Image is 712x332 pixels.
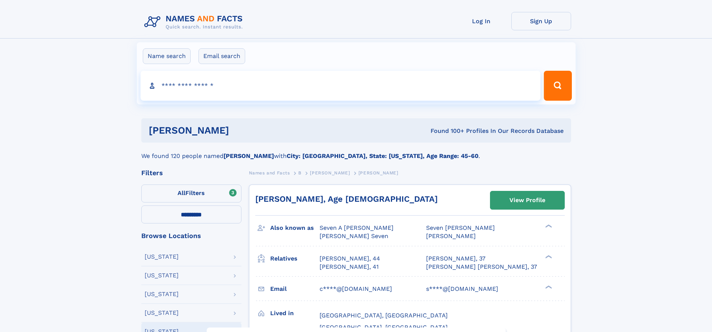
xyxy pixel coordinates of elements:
[511,12,571,30] a: Sign Up
[141,185,241,202] label: Filters
[149,126,330,135] h1: [PERSON_NAME]
[141,170,241,176] div: Filters
[543,284,552,289] div: ❯
[143,48,191,64] label: Name search
[320,224,394,231] span: Seven A [PERSON_NAME]
[249,168,290,177] a: Names and Facts
[426,255,486,263] a: [PERSON_NAME], 37
[270,222,320,234] h3: Also known as
[141,143,571,161] div: We found 120 people named with .
[270,252,320,265] h3: Relatives
[509,192,545,209] div: View Profile
[426,232,476,240] span: [PERSON_NAME]
[490,191,564,209] a: View Profile
[145,254,179,260] div: [US_STATE]
[310,168,350,177] a: [PERSON_NAME]
[198,48,245,64] label: Email search
[145,291,179,297] div: [US_STATE]
[426,224,495,231] span: Seven [PERSON_NAME]
[298,170,302,176] span: B
[426,263,537,271] a: [PERSON_NAME] [PERSON_NAME], 37
[543,224,552,229] div: ❯
[145,310,179,316] div: [US_STATE]
[145,272,179,278] div: [US_STATE]
[330,127,564,135] div: Found 100+ Profiles In Our Records Database
[141,71,541,101] input: search input
[544,71,571,101] button: Search Button
[224,152,274,159] b: [PERSON_NAME]
[141,232,241,239] div: Browse Locations
[451,12,511,30] a: Log In
[320,255,380,263] a: [PERSON_NAME], 44
[298,168,302,177] a: B
[320,312,448,319] span: [GEOGRAPHIC_DATA], [GEOGRAPHIC_DATA]
[287,152,478,159] b: City: [GEOGRAPHIC_DATA], State: [US_STATE], Age Range: 45-60
[358,170,398,176] span: [PERSON_NAME]
[543,254,552,259] div: ❯
[255,194,438,204] a: [PERSON_NAME], Age [DEMOGRAPHIC_DATA]
[270,283,320,295] h3: Email
[320,324,448,331] span: [GEOGRAPHIC_DATA], [GEOGRAPHIC_DATA]
[320,263,379,271] a: [PERSON_NAME], 41
[310,170,350,176] span: [PERSON_NAME]
[178,189,185,197] span: All
[141,12,249,32] img: Logo Names and Facts
[270,307,320,320] h3: Lived in
[320,232,388,240] span: [PERSON_NAME] Seven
